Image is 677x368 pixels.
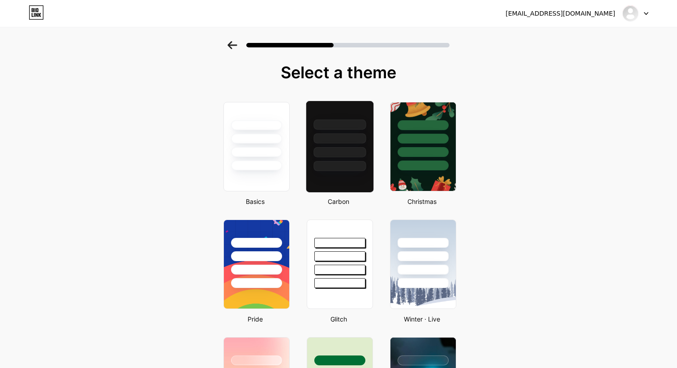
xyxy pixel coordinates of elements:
[304,197,373,206] div: Carbon
[387,197,456,206] div: Christmas
[221,197,290,206] div: Basics
[387,314,456,324] div: Winter · Live
[506,9,615,18] div: [EMAIL_ADDRESS][DOMAIN_NAME]
[221,314,290,324] div: Pride
[220,63,457,81] div: Select a theme
[304,314,373,324] div: Glitch
[622,5,639,22] img: leslyegisell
